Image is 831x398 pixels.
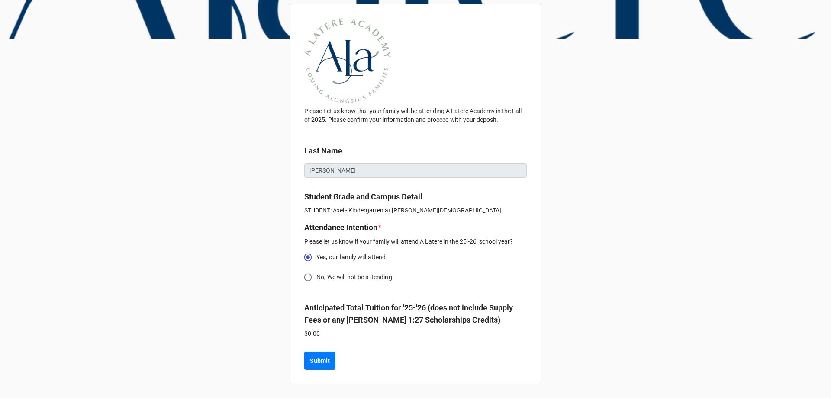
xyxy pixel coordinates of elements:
p: $0.00 [304,329,527,338]
span: No, We will not be attending [316,273,392,282]
img: 2fe441_922e3662b3ff412eaffb04a2fe670aa2~mv2.png [304,18,391,103]
p: STUDENT: Axel - Kindergarten at [PERSON_NAME][DEMOGRAPHIC_DATA] [304,206,527,215]
p: Please Let us know that your family will be attending A Latere Academy in the Fall of 2025. Pleas... [304,107,527,124]
button: Submit [304,352,335,370]
span: Yes, our family will attend [316,253,386,262]
b: Submit [310,356,330,365]
label: Attendance Intention [304,222,377,234]
b: Anticipated Total Tuition for '25-'26 (does not include Supply Fees or any [PERSON_NAME] 1:27 Sch... [304,303,513,324]
label: Last Name [304,145,342,157]
p: Please let us know if your family will attend A Latere in the 25’-26’ school year? [304,237,527,246]
b: Student Grade and Campus Detail [304,192,422,201]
